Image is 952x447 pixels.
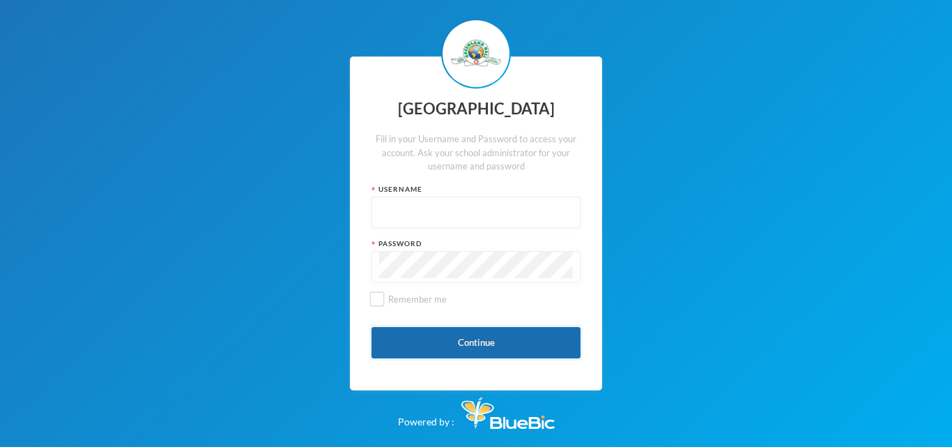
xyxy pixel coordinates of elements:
span: Remember me [383,294,452,305]
div: Username [371,184,581,195]
div: Powered by : [398,391,555,429]
div: Fill in your Username and Password to access your account. Ask your school administrator for your... [371,132,581,174]
img: Bluebic [461,397,555,429]
div: [GEOGRAPHIC_DATA] [371,96,581,123]
div: Password [371,238,581,249]
button: Continue [371,327,581,358]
